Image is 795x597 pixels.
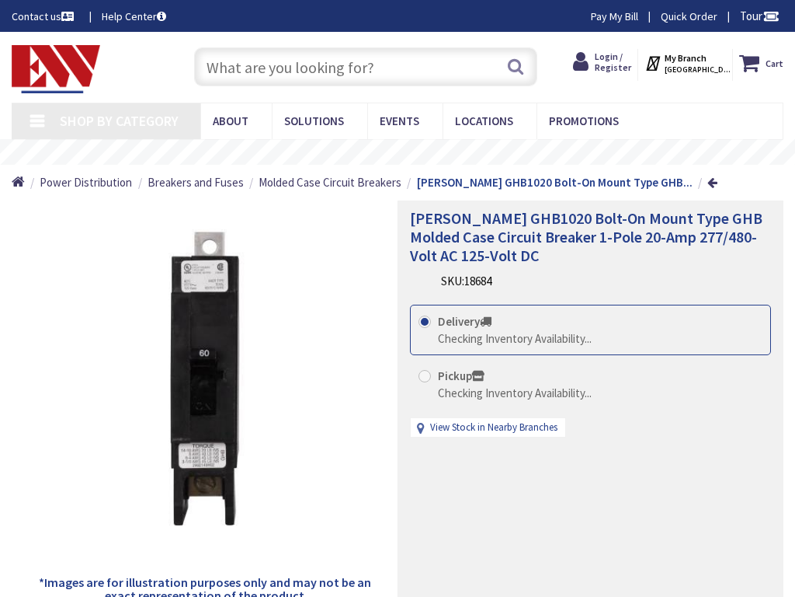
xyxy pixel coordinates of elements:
[438,314,491,329] strong: Delivery
[455,113,513,128] span: Locations
[665,65,731,75] span: [GEOGRAPHIC_DATA], [GEOGRAPHIC_DATA]
[259,175,401,190] span: Molded Case Circuit Breakers
[417,175,693,190] strong: [PERSON_NAME] GHB1020 Bolt-On Mount Type GHB...
[765,49,783,77] strong: Cart
[148,174,244,190] a: Breakers and Fuses
[438,368,484,383] strong: Pickup
[23,201,386,564] img: Eaton GHB1020 Bolt-On Mount Type GHB Molded Case Circuit Breaker 1-Pole 20-Amp 277/480-Volt AC 12...
[739,49,783,77] a: Cart
[380,113,419,128] span: Events
[410,208,762,265] span: [PERSON_NAME] GHB1020 Bolt-On Mount Type GHB Molded Case Circuit Breaker 1-Pole 20-Amp 277/480-Vo...
[438,385,592,401] div: Checking Inventory Availability...
[665,52,706,64] strong: My Branch
[644,49,726,77] div: My Branch [GEOGRAPHIC_DATA], [GEOGRAPHIC_DATA]
[289,145,526,159] rs-layer: Free Same Day Pickup at 19 Locations
[194,47,536,86] input: What are you looking for?
[284,113,344,128] span: Solutions
[40,174,132,190] a: Power Distribution
[259,174,401,190] a: Molded Case Circuit Breakers
[40,175,132,190] span: Power Distribution
[595,51,631,73] span: Login / Register
[213,113,248,128] span: About
[573,49,631,75] a: Login / Register
[438,330,592,347] div: Checking Inventory Availability...
[430,421,557,435] a: View Stock in Nearby Branches
[549,113,619,128] span: Promotions
[441,273,491,289] div: SKU:
[740,9,779,23] span: Tour
[148,175,244,190] span: Breakers and Fuses
[60,112,179,130] span: Shop By Category
[661,9,717,24] a: Quick Order
[12,45,100,93] img: Electrical Wholesalers, Inc.
[591,9,638,24] a: Pay My Bill
[102,9,166,24] a: Help Center
[464,274,491,288] span: 18684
